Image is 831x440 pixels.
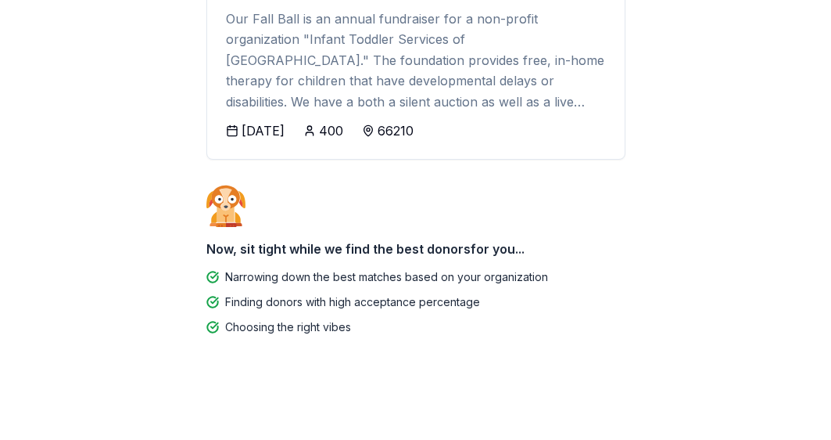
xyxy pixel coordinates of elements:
div: Narrowing down the best matches based on your organization [225,268,548,287]
div: Choosing the right vibes [225,318,351,337]
div: 400 [319,121,343,140]
div: [DATE] [242,121,285,140]
div: Finding donors with high acceptance percentage [225,293,480,312]
div: Our Fall Ball is an annual fundraiser for a non-profit organization "Infant Toddler Services of [... [226,9,606,112]
div: 66210 [378,121,414,140]
img: Dog waiting patiently [206,185,245,227]
div: Now, sit tight while we find the best donors for you... [206,233,625,265]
